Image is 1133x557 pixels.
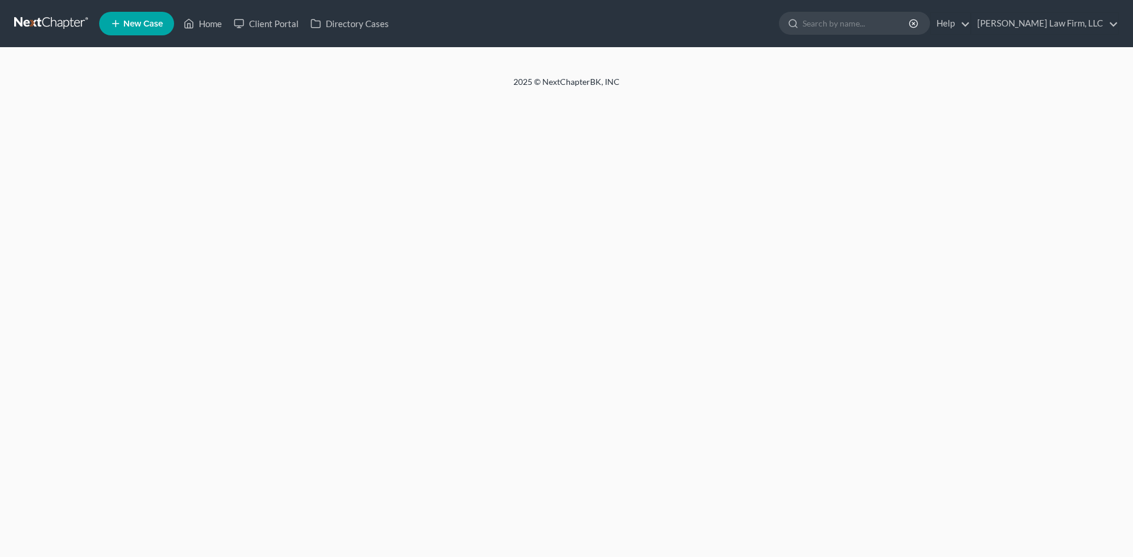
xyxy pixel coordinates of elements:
input: Search by name... [803,12,911,34]
a: Home [178,13,228,34]
a: Help [931,13,970,34]
span: New Case [123,19,163,28]
a: Client Portal [228,13,304,34]
a: [PERSON_NAME] Law Firm, LLC [971,13,1118,34]
a: Directory Cases [304,13,395,34]
div: 2025 © NextChapterBK, INC [230,76,903,97]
